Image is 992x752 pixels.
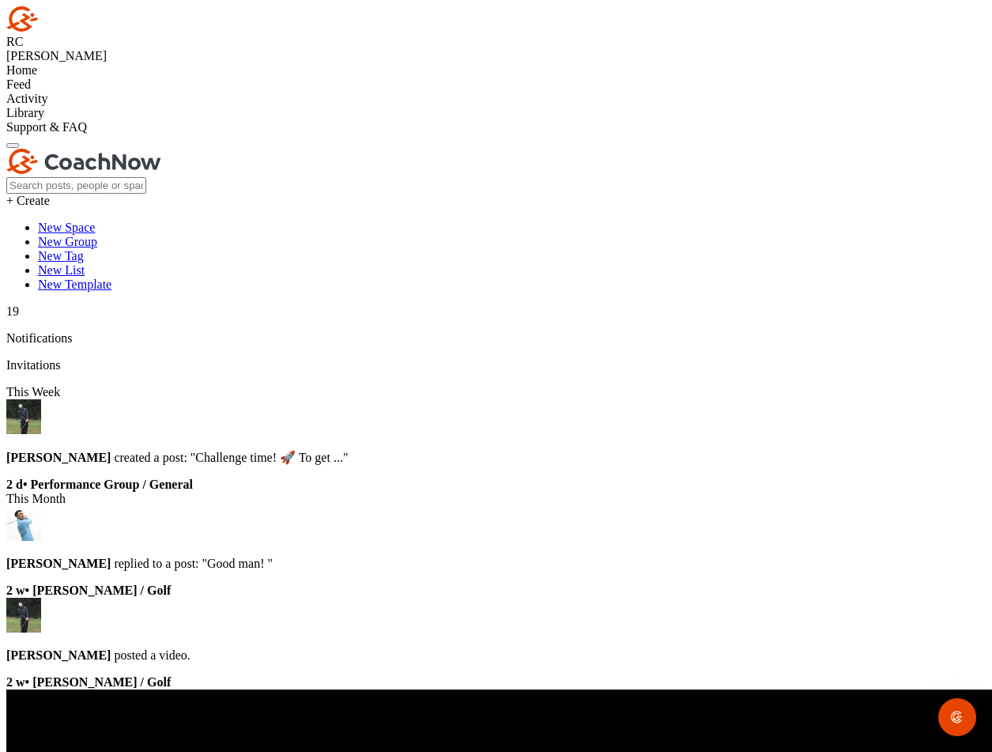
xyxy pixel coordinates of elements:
[6,557,273,570] span: replied to a post : "Good man! "
[6,331,986,346] p: Notifications
[6,120,986,134] div: Support & FAQ
[6,385,60,399] label: This Week
[6,506,41,541] img: user avatar
[6,557,111,570] b: [PERSON_NAME]
[6,49,986,63] div: [PERSON_NAME]
[6,77,986,92] div: Feed
[6,149,161,174] img: CoachNow
[38,278,111,291] a: New Template
[6,478,193,491] b: 2 d • Performance Group / General
[6,675,171,689] b: 2 w • [PERSON_NAME] / Golf
[38,249,84,263] a: New Tag
[6,63,986,77] div: Home
[6,304,986,319] p: 19
[6,6,161,32] img: CoachNow
[6,451,111,464] b: [PERSON_NAME]
[6,35,986,49] div: RC
[6,598,41,633] img: user avatar
[6,492,66,505] label: This Month
[6,399,41,434] img: user avatar
[6,106,986,120] div: Library
[38,263,85,277] a: New List
[38,221,95,234] a: New Space
[6,584,171,597] b: 2 w • [PERSON_NAME] / Golf
[938,698,976,736] div: Open Intercom Messenger
[6,177,146,194] input: Search posts, people or spaces...
[6,451,348,464] span: created a post : "Challenge time! 🚀 To get ..."
[38,235,97,248] a: New Group
[6,648,190,662] span: posted a video .
[6,358,986,372] p: Invitations
[6,92,986,106] div: Activity
[6,194,986,208] div: + Create
[6,648,111,662] b: [PERSON_NAME]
